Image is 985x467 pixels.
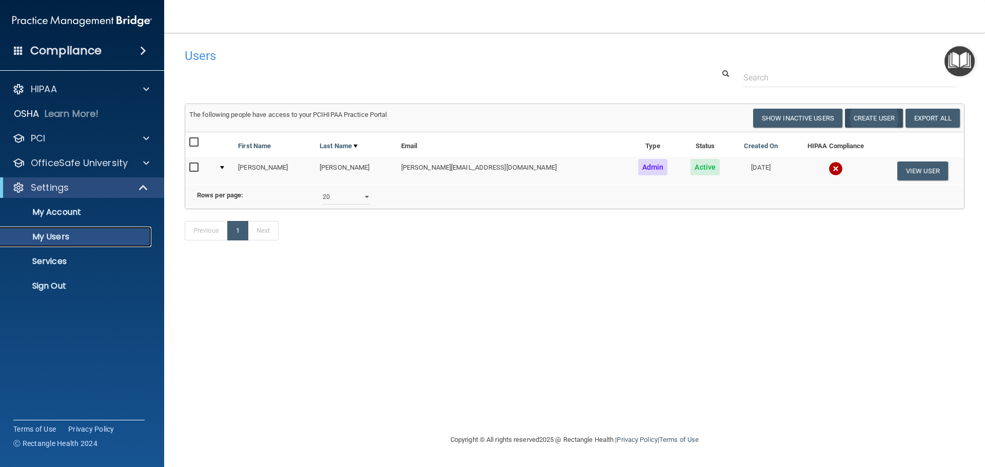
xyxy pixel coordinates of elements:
a: Last Name [320,140,358,152]
a: Terms of Use [659,436,699,443]
p: My Users [7,232,147,242]
span: Admin [638,159,668,175]
a: Previous [185,221,228,240]
p: Services [7,256,147,267]
th: HIPAA Compliance [791,132,881,157]
td: [DATE] [732,157,791,185]
button: Show Inactive Users [753,109,842,128]
p: HIPAA [31,83,57,95]
button: Create User [845,109,903,128]
td: [PERSON_NAME][EMAIL_ADDRESS][DOMAIN_NAME] [397,157,626,185]
th: Type [626,132,679,157]
button: View User [897,161,948,180]
a: Privacy Policy [617,436,657,443]
a: PCI [12,132,149,145]
th: Status [679,132,732,157]
div: Copyright © All rights reserved 2025 @ Rectangle Health | | [387,423,762,456]
img: cross.ca9f0e7f.svg [829,161,843,176]
p: My Account [7,207,147,217]
p: Sign Out [7,281,147,291]
img: PMB logo [12,11,152,31]
span: Ⓒ Rectangle Health 2024 [13,438,97,449]
span: Active [691,159,720,175]
h4: Compliance [30,44,102,58]
td: [PERSON_NAME] [316,157,397,185]
th: Email [397,132,626,157]
a: 1 [227,221,248,240]
span: The following people have access to your PCIHIPAA Practice Portal [189,111,387,118]
a: Terms of Use [13,424,56,434]
a: Next [248,221,279,240]
b: Rows per page: [197,191,243,199]
a: HIPAA [12,83,149,95]
a: First Name [238,140,271,152]
a: OfficeSafe University [12,157,149,169]
p: OSHA [14,108,40,120]
a: Export All [905,109,960,128]
p: Settings [31,181,69,194]
p: OfficeSafe University [31,157,128,169]
a: Privacy Policy [68,424,114,434]
h4: Users [185,49,633,63]
input: Search [743,68,957,87]
button: Open Resource Center [944,46,975,76]
p: PCI [31,132,45,145]
a: Settings [12,181,149,194]
td: [PERSON_NAME] [234,157,316,185]
p: Learn More! [45,108,99,120]
a: Created On [744,140,778,152]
